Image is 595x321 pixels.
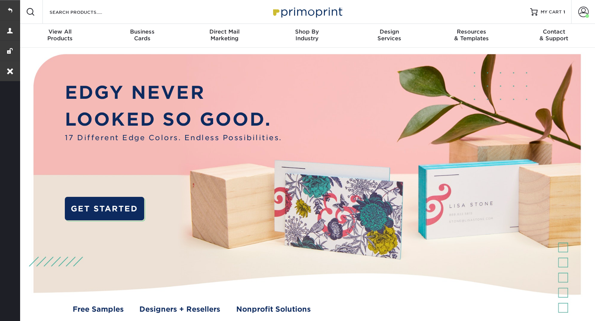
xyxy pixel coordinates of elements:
[236,304,311,315] a: Nonprofit Solutions
[101,28,183,42] div: Cards
[266,28,348,42] div: Industry
[65,79,282,106] p: EDGY NEVER
[513,28,595,35] span: Contact
[101,24,183,48] a: BusinessCards
[139,304,220,315] a: Designers + Resellers
[513,24,595,48] a: Contact& Support
[563,9,565,15] span: 1
[65,197,144,220] a: GET STARTED
[49,7,121,16] input: SEARCH PRODUCTS.....
[266,28,348,35] span: Shop By
[513,28,595,42] div: & Support
[270,4,344,20] img: Primoprint
[430,28,513,35] span: Resources
[65,106,282,133] p: LOOKED SO GOOD.
[19,28,101,42] div: Products
[430,28,513,42] div: & Templates
[348,28,430,35] span: Design
[183,24,266,48] a: Direct MailMarketing
[541,9,562,15] span: MY CART
[19,24,101,48] a: View AllProducts
[183,28,266,42] div: Marketing
[348,28,430,42] div: Services
[73,304,124,315] a: Free Samples
[19,28,101,35] span: View All
[430,24,513,48] a: Resources& Templates
[348,24,430,48] a: DesignServices
[101,28,183,35] span: Business
[266,24,348,48] a: Shop ByIndustry
[183,28,266,35] span: Direct Mail
[65,133,282,144] span: 17 Different Edge Colors. Endless Possibilities.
